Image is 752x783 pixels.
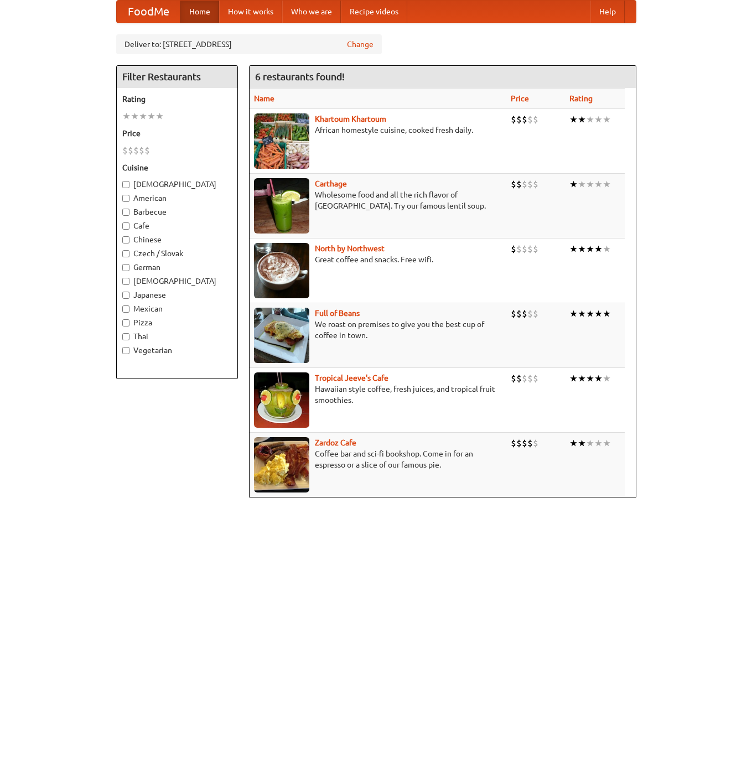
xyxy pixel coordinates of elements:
[254,125,502,136] p: African homestyle cuisine, cooked fresh daily.
[527,178,533,190] li: $
[254,94,274,103] a: Name
[586,308,594,320] li: ★
[122,276,232,287] label: [DEMOGRAPHIC_DATA]
[586,437,594,449] li: ★
[569,113,578,126] li: ★
[511,94,529,103] a: Price
[122,331,232,342] label: Thai
[586,372,594,385] li: ★
[254,448,502,470] p: Coffee bar and sci-fi bookshop. Come in for an espresso or a slice of our famous pie.
[594,113,603,126] li: ★
[219,1,282,23] a: How it works
[122,264,129,271] input: German
[122,289,232,300] label: Japanese
[603,113,611,126] li: ★
[122,278,129,285] input: [DEMOGRAPHIC_DATA]
[315,179,347,188] a: Carthage
[315,115,386,123] a: Khartoum Khartoum
[116,34,382,54] div: Deliver to: [STREET_ADDRESS]
[122,248,232,259] label: Czech / Slovak
[315,374,388,382] b: Tropical Jeeve's Cafe
[594,178,603,190] li: ★
[533,113,538,126] li: $
[569,437,578,449] li: ★
[533,178,538,190] li: $
[139,110,147,122] li: ★
[569,243,578,255] li: ★
[603,437,611,449] li: ★
[147,110,155,122] li: ★
[122,317,232,328] label: Pizza
[569,178,578,190] li: ★
[122,110,131,122] li: ★
[533,372,538,385] li: $
[603,243,611,255] li: ★
[254,178,309,234] img: carthage.jpg
[578,178,586,190] li: ★
[122,333,129,340] input: Thai
[122,345,232,356] label: Vegetarian
[511,437,516,449] li: $
[511,308,516,320] li: $
[569,308,578,320] li: ★
[254,113,309,169] img: khartoum.jpg
[122,236,129,243] input: Chinese
[516,243,522,255] li: $
[578,437,586,449] li: ★
[594,308,603,320] li: ★
[522,178,527,190] li: $
[315,438,356,447] a: Zardoz Cafe
[122,195,129,202] input: American
[533,437,538,449] li: $
[347,39,374,50] a: Change
[594,437,603,449] li: ★
[511,113,516,126] li: $
[122,209,129,216] input: Barbecue
[522,437,527,449] li: $
[122,206,232,217] label: Barbecue
[139,144,144,157] li: $
[315,309,360,318] b: Full of Beans
[341,1,407,23] a: Recipe videos
[594,243,603,255] li: ★
[527,243,533,255] li: $
[522,243,527,255] li: $
[522,113,527,126] li: $
[122,303,232,314] label: Mexican
[254,308,309,363] img: beans.jpg
[569,372,578,385] li: ★
[122,193,232,204] label: American
[133,144,139,157] li: $
[569,94,593,103] a: Rating
[122,319,129,326] input: Pizza
[603,372,611,385] li: ★
[516,113,522,126] li: $
[516,308,522,320] li: $
[131,110,139,122] li: ★
[128,144,133,157] li: $
[122,347,129,354] input: Vegetarian
[282,1,341,23] a: Who we are
[254,319,502,341] p: We roast on premises to give you the best cup of coffee in town.
[586,178,594,190] li: ★
[578,372,586,385] li: ★
[254,189,502,211] p: Wholesome food and all the rich flavor of [GEOGRAPHIC_DATA]. Try our famous lentil soup.
[117,66,237,88] h4: Filter Restaurants
[527,437,533,449] li: $
[254,372,309,428] img: jeeves.jpg
[578,113,586,126] li: ★
[533,243,538,255] li: $
[122,179,232,190] label: [DEMOGRAPHIC_DATA]
[511,243,516,255] li: $
[516,437,522,449] li: $
[516,178,522,190] li: $
[533,308,538,320] li: $
[254,437,309,492] img: zardoz.jpg
[254,243,309,298] img: north.jpg
[315,244,385,253] a: North by Northwest
[122,144,128,157] li: $
[254,383,502,406] p: Hawaiian style coffee, fresh juices, and tropical fruit smoothies.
